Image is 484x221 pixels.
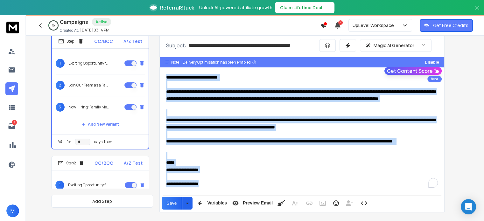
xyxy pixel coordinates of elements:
[58,38,84,44] div: Step 1
[360,39,431,52] button: Magic AI Generator
[425,60,439,65] button: Disable
[56,103,65,112] span: 3
[242,200,274,206] span: Preview Email
[374,42,414,49] p: Magic AI Generator
[94,139,112,144] p: days, then
[427,76,442,82] div: Beta
[289,197,301,210] button: More Text
[68,183,109,188] p: Exciting Opportunity for Family Physicians in [GEOGRAPHIC_DATA]
[303,197,315,210] button: Insert Link (Ctrl+K)
[58,160,84,166] div: Step 2
[330,197,342,210] button: Emoticons
[68,105,109,110] p: Now Hiring: Family Medicine Physician in [GEOGRAPHIC_DATA]!
[229,197,274,210] button: Preview Email
[76,118,124,131] button: Add New Variant
[6,204,19,217] button: M
[123,38,142,45] p: A/Z Test
[171,60,180,65] span: Note:
[68,61,109,66] p: Exciting Opportunity for Family Physicians in [GEOGRAPHIC_DATA]!
[68,83,109,88] p: Join Our Team as a Family Medicine Physician!
[60,28,79,33] p: Created At:
[317,197,329,210] button: Insert Image (Ctrl+P)
[160,67,444,194] div: To enrich screen reader interactions, please activate Accessibility in Grammarly extension settings
[95,160,113,166] p: CC/BCC
[60,18,88,26] h1: Campaigns
[94,38,113,45] p: CC/BCC
[80,28,109,33] p: [DATE] 03:14 PM
[183,60,256,65] div: Delivery Optimisation has been enabled
[384,67,442,75] button: Get Content Score
[353,22,396,29] p: UpLevel Workspace
[124,160,143,166] p: A/Z Test
[194,197,228,210] button: Variables
[162,197,182,210] button: Save
[56,81,65,90] span: 2
[420,19,473,32] button: Get Free Credits
[51,34,149,149] li: Step1CC/BCCA/Z Test1Exciting Opportunity for Family Physicians in [GEOGRAPHIC_DATA]!2Join Our Tea...
[160,4,194,11] span: ReferralStack
[358,197,370,210] button: Code View
[338,20,343,25] span: 4
[92,18,111,26] div: Active
[56,59,65,68] span: 1
[275,197,287,210] button: Clean HTML
[461,199,476,214] div: Open Intercom Messenger
[473,4,481,19] button: Close banner
[325,4,329,11] span: →
[166,42,186,49] p: Subject:
[275,2,334,13] button: Claim Lifetime Deal→
[12,120,17,125] p: 3
[58,139,71,144] p: Wait for
[5,120,18,133] a: 3
[52,24,55,27] p: 3 %
[433,22,468,29] p: Get Free Credits
[55,181,64,190] span: 1
[199,4,272,11] p: Unlock AI-powered affiliate growth
[343,197,355,210] button: Insert Unsubscribe Link
[51,195,153,208] button: Add Step
[206,200,228,206] span: Variables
